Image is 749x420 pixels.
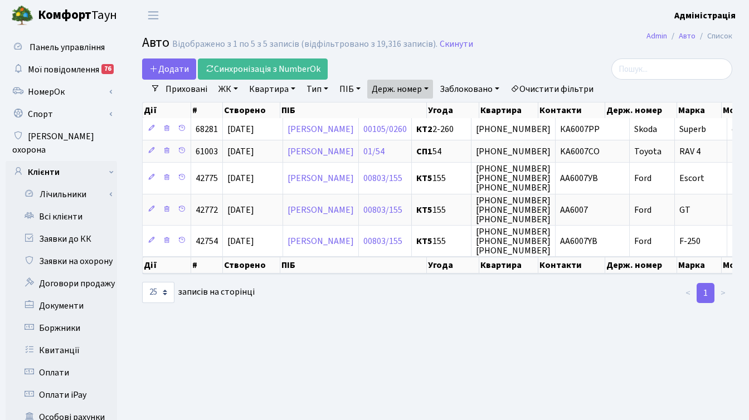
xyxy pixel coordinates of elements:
th: Марка [677,102,722,118]
span: [PHONE_NUMBER] [476,123,551,135]
th: Угода [427,257,479,274]
span: [DATE] [227,123,254,135]
span: Таун [38,6,117,25]
b: КТ5 [416,235,432,247]
span: 2-260 [416,125,466,134]
a: Авто [679,30,695,42]
th: Контакти [538,102,605,118]
a: Заявки на охорону [6,250,117,272]
b: КТ2 [416,123,432,135]
span: АА6007УВ [560,172,598,184]
span: [PHONE_NUMBER] [PHONE_NUMBER] [PHONE_NUMBER] [476,163,551,194]
button: Переключити навігацію [139,6,167,25]
th: Квартира [479,102,538,118]
span: [PHONE_NUMBER] [476,145,551,158]
a: Додати [142,58,196,80]
a: НомерОк [6,81,117,103]
span: КА6007РР [560,123,600,135]
span: Авто [142,33,169,52]
th: # [191,102,223,118]
span: [DATE] [227,145,254,158]
a: 00803/155 [363,172,402,184]
a: Лічильники [13,183,117,206]
span: 54 [416,147,466,156]
span: RAV 4 [679,145,701,158]
th: Контакти [538,257,605,274]
div: Відображено з 1 по 5 з 5 записів (відфільтровано з 19,316 записів). [172,39,437,50]
a: Тип [302,80,333,99]
a: 00803/155 [363,235,402,247]
input: Пошук... [611,58,732,80]
a: [PERSON_NAME] [288,145,354,158]
a: Панель управління [6,36,117,58]
a: Адміністрація [674,9,736,22]
a: ЖК [214,80,242,99]
span: [DATE] [227,235,254,247]
span: Панель управління [30,41,105,53]
a: Оплати iPay [6,384,117,406]
div: 76 [101,64,114,74]
select: записів на сторінці [142,282,174,303]
span: [PHONE_NUMBER] [PHONE_NUMBER] [PHONE_NUMBER] [476,194,551,226]
span: Toyota [634,145,662,158]
span: Мої повідомлення [28,64,99,76]
span: Superb [679,123,706,135]
th: Дії [143,102,191,118]
a: Спорт [6,103,117,125]
span: 68281 [196,123,218,135]
span: АА6007 [560,204,588,216]
span: Skoda [634,123,657,135]
a: [PERSON_NAME] [288,235,354,247]
span: [DATE] [227,204,254,216]
a: 00105/0260 [363,123,407,135]
a: [PERSON_NAME] [288,204,354,216]
b: КТ5 [416,172,432,184]
span: Додати [149,63,189,75]
span: GT [679,204,690,216]
span: 155 [416,174,466,183]
span: KA6007CO [560,145,600,158]
a: ПІБ [335,80,365,99]
span: F-250 [679,235,701,247]
a: [PERSON_NAME] [288,123,354,135]
span: Escort [679,172,704,184]
a: Боржники [6,317,117,339]
span: 42775 [196,172,218,184]
th: # [191,257,223,274]
th: Дії [143,257,191,274]
b: КТ5 [416,204,432,216]
b: СП1 [416,145,432,158]
span: АА6007YB [560,235,597,247]
a: Заявки до КК [6,228,117,250]
b: Комфорт [38,6,91,24]
span: Ford [634,204,651,216]
th: Держ. номер [605,257,677,274]
a: Клієнти [6,161,117,183]
th: Створено [223,257,280,274]
a: Квитанції [6,339,117,362]
a: 01/54 [363,145,385,158]
a: [PERSON_NAME] [288,172,354,184]
span: 155 [416,206,466,214]
span: Ford [634,235,651,247]
a: 00803/155 [363,204,402,216]
li: Список [695,30,732,42]
a: Всі клієнти [6,206,117,228]
a: Оплати [6,362,117,384]
span: 155 [416,237,466,246]
img: logo.png [11,4,33,27]
a: Мої повідомлення76 [6,58,117,81]
a: Приховані [161,80,212,99]
th: Створено [223,102,280,118]
th: Угода [427,102,479,118]
span: 42754 [196,235,218,247]
a: 1 [697,283,714,303]
a: Документи [6,295,117,317]
a: Очистити фільтри [506,80,598,99]
a: [PERSON_NAME] охорона [6,125,117,161]
a: Скинути [440,39,473,50]
th: ПІБ [280,257,427,274]
a: Держ. номер [367,80,433,99]
th: Марка [677,257,722,274]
